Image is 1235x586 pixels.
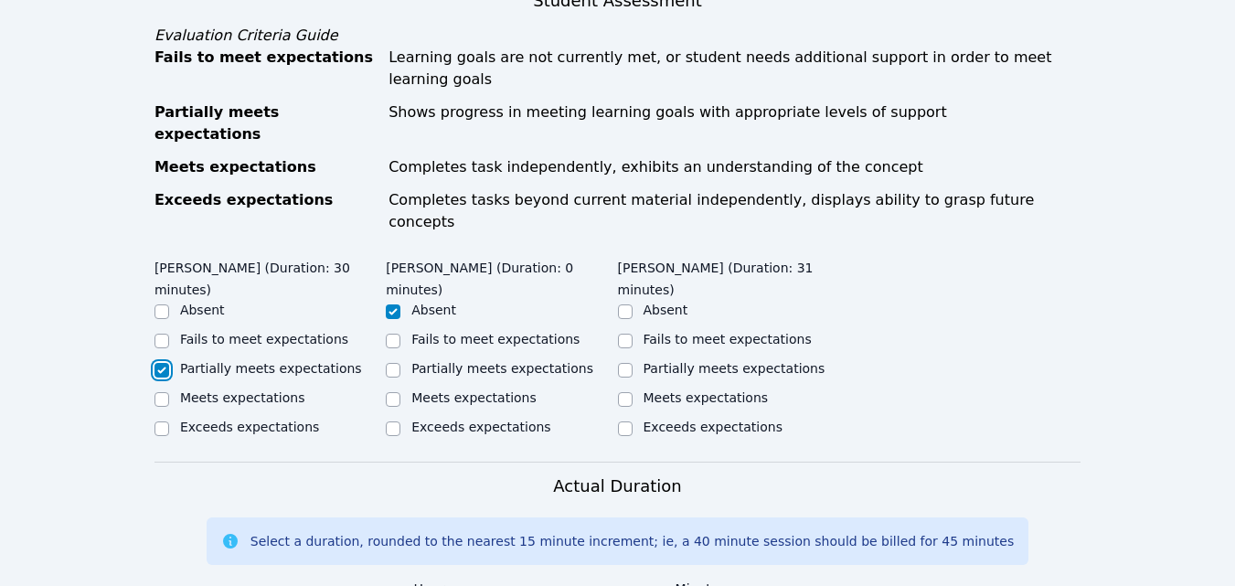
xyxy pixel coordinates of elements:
[154,25,1081,47] div: Evaluation Criteria Guide
[180,420,319,434] label: Exceeds expectations
[389,47,1081,91] div: Learning goals are not currently met, or student needs additional support in order to meet learni...
[154,189,378,233] div: Exceeds expectations
[386,251,617,301] legend: [PERSON_NAME] (Duration: 0 minutes)
[180,361,362,376] label: Partially meets expectations
[389,101,1081,145] div: Shows progress in meeting learning goals with appropriate levels of support
[154,47,378,91] div: Fails to meet expectations
[644,361,825,376] label: Partially meets expectations
[180,332,348,346] label: Fails to meet expectations
[154,101,378,145] div: Partially meets expectations
[389,189,1081,233] div: Completes tasks beyond current material independently, displays ability to grasp future concepts
[180,390,305,405] label: Meets expectations
[411,361,593,376] label: Partially meets expectations
[644,420,783,434] label: Exceeds expectations
[618,251,849,301] legend: [PERSON_NAME] (Duration: 31 minutes)
[180,303,225,317] label: Absent
[644,390,769,405] label: Meets expectations
[250,532,1014,550] div: Select a duration, rounded to the nearest 15 minute increment; ie, a 40 minute session should be ...
[389,156,1081,178] div: Completes task independently, exhibits an understanding of the concept
[411,420,550,434] label: Exceeds expectations
[411,332,580,346] label: Fails to meet expectations
[154,156,378,178] div: Meets expectations
[644,332,812,346] label: Fails to meet expectations
[411,390,537,405] label: Meets expectations
[553,474,681,499] h3: Actual Duration
[154,251,386,301] legend: [PERSON_NAME] (Duration: 30 minutes)
[411,303,456,317] label: Absent
[644,303,688,317] label: Absent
